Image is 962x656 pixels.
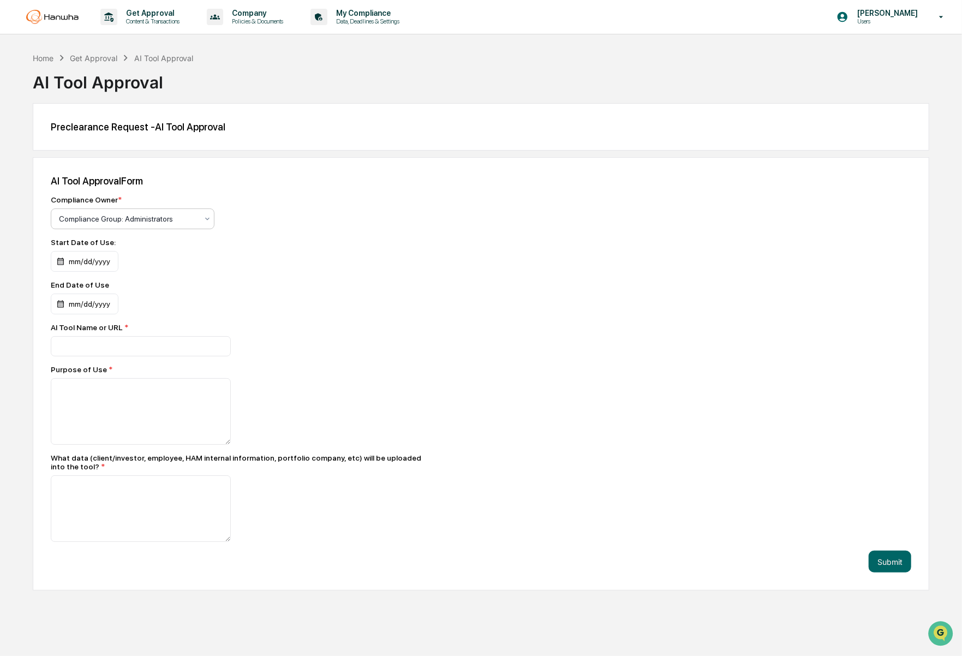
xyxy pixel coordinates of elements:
[51,323,433,332] div: AI Tool Name or URL
[134,53,194,63] div: AI Tool Approval
[11,159,20,168] div: 🔎
[849,9,923,17] p: [PERSON_NAME]
[37,83,179,94] div: Start new chat
[51,195,122,204] div: Compliance Owner
[849,17,923,25] p: Users
[223,9,289,17] p: Company
[327,9,405,17] p: My Compliance
[11,83,31,103] img: 1746055101610-c473b297-6a78-478c-a979-82029cc54cd1
[11,138,20,147] div: 🖐️
[51,238,214,247] div: Start Date of Use:
[51,251,118,272] div: mm/dd/yyyy
[70,53,117,63] div: Get Approval
[51,281,214,289] div: End Date of Use
[223,17,289,25] p: Policies & Documents
[11,22,199,40] p: How can we help?
[77,184,132,193] a: Powered byPylon
[79,138,88,147] div: 🗄️
[28,49,180,61] input: Clear
[51,365,433,374] div: Purpose of Use
[927,620,957,649] iframe: Open customer support
[75,133,140,152] a: 🗄️Attestations
[33,64,929,92] div: AI Tool Approval
[22,137,70,148] span: Preclearance
[51,294,118,314] div: mm/dd/yyyy
[51,175,911,187] div: AI Tool Approval Form
[7,133,75,152] a: 🖐️Preclearance
[117,17,185,25] p: Content & Transactions
[26,10,79,24] img: logo
[51,454,433,471] div: What data (client/investor, employee, HAM internal information, portfolio company, etc) will be u...
[90,137,135,148] span: Attestations
[37,94,138,103] div: We're available if you need us!
[869,551,911,572] button: Submit
[109,184,132,193] span: Pylon
[51,121,911,133] div: Preclearance Request - AI Tool Approval
[117,9,185,17] p: Get Approval
[7,153,73,173] a: 🔎Data Lookup
[327,17,405,25] p: Data, Deadlines & Settings
[186,86,199,99] button: Start new chat
[33,53,53,63] div: Home
[22,158,69,169] span: Data Lookup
